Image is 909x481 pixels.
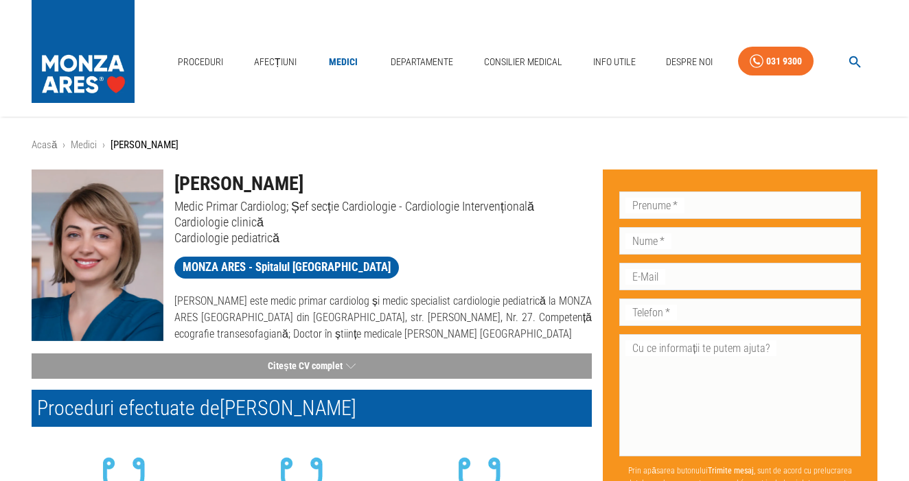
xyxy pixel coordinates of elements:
a: Despre Noi [660,48,718,76]
p: Cardiologie pediatrică [174,230,592,246]
h2: Proceduri efectuate de [PERSON_NAME] [32,390,592,427]
p: [PERSON_NAME] [111,137,179,153]
a: Medici [71,139,97,151]
a: Info Utile [588,48,641,76]
p: Cardiologie clinică [174,214,592,230]
a: Proceduri [172,48,229,76]
nav: breadcrumb [32,137,877,153]
b: Trimite mesaj [708,466,754,476]
a: Afecțiuni [249,48,302,76]
li: › [62,137,65,153]
a: Consilier Medical [479,48,568,76]
a: MONZA ARES - Spitalul [GEOGRAPHIC_DATA] [174,257,399,279]
a: Acasă [32,139,57,151]
h1: [PERSON_NAME] [174,169,592,198]
a: Departamente [385,48,459,76]
span: MONZA ARES - Spitalul [GEOGRAPHIC_DATA] [174,259,399,276]
div: 031 9300 [766,53,802,70]
a: 031 9300 [738,47,814,76]
img: Dr. Silvia Deaconu [32,169,163,341]
li: › [102,137,105,153]
button: Citește CV complet [32,353,592,379]
p: Medic Primar Cardiolog; Șef secție Cardiologie - Cardiologie Intervențională [174,198,592,214]
a: Medici [321,48,365,76]
p: [PERSON_NAME] este medic primar cardiolog și medic specialist cardiologie pediatrică la MONZA ARE... [174,293,592,342]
